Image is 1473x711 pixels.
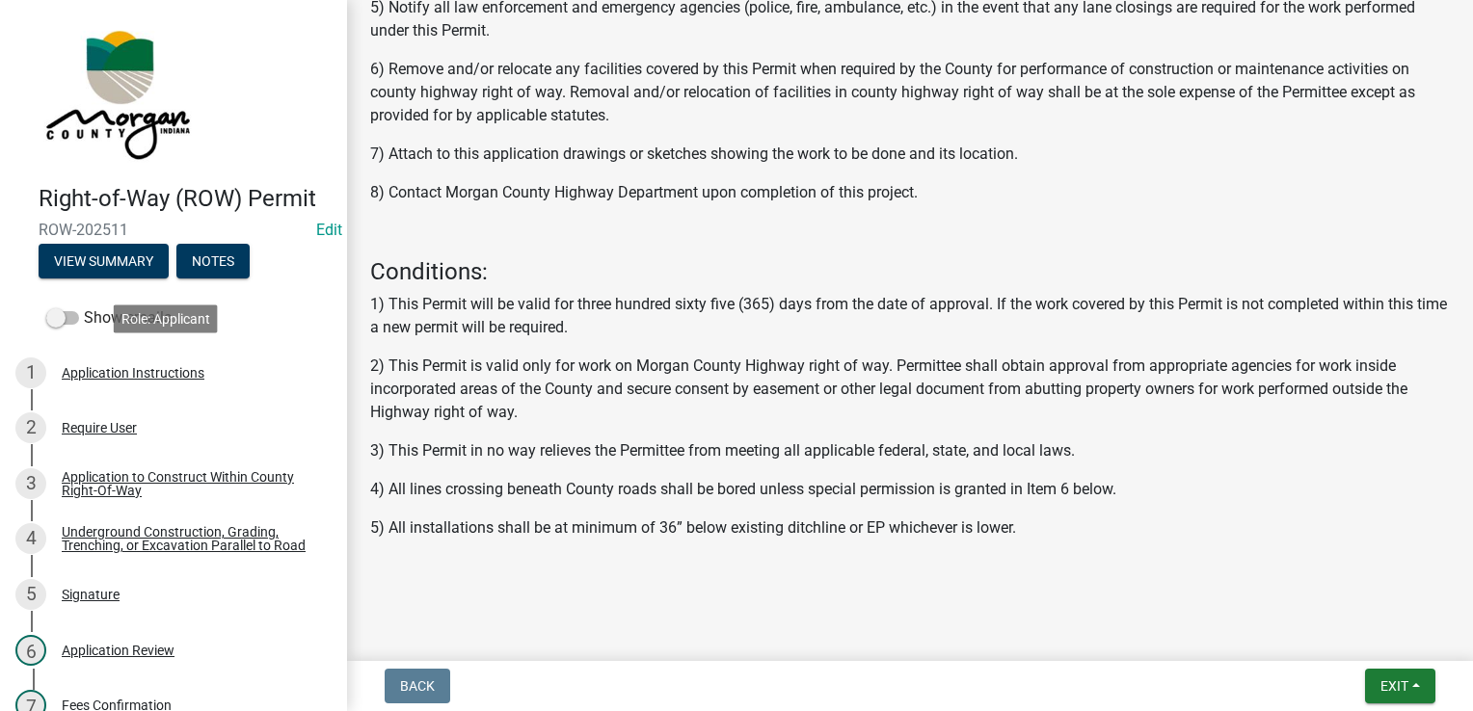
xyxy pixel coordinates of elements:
[1365,669,1435,703] button: Exit
[370,143,1450,166] p: 7) Attach to this application drawings or sketches showing the work to be done and its location.
[15,635,46,666] div: 6
[316,221,342,239] a: Edit
[176,244,250,278] button: Notes
[62,525,316,552] div: Underground Construction, Grading, Trenching, or Excavation Parallel to Road
[370,258,1450,286] h4: Conditions:
[370,516,1450,540] p: 5) All installations shall be at minimum of 36” below existing ditchline or EP whichever is lower.
[370,293,1450,339] p: 1) This Permit will be valid for three hundred sixty five (365) days from the date of approval. I...
[62,588,120,601] div: Signature
[46,306,172,329] label: Show emails
[62,470,316,497] div: Application to Construct Within County Right-Of-Way
[39,20,194,165] img: Morgan County, Indiana
[370,478,1450,501] p: 4) All lines crossing beneath County roads shall be bored unless special permission is granted in...
[114,304,218,332] div: Role: Applicant
[15,579,46,610] div: 5
[62,421,137,434] div: Require User
[15,412,46,443] div: 2
[15,523,46,554] div: 4
[370,58,1450,127] p: 6) Remove and/or relocate any facilities covered by this Permit when required by the County for p...
[39,185,332,213] h4: Right-of-Way (ROW) Permit
[400,678,435,694] span: Back
[176,254,250,270] wm-modal-confirm: Notes
[1380,678,1408,694] span: Exit
[39,244,169,278] button: View Summary
[370,181,1450,204] p: 8) Contact Morgan County Highway Department upon completion of this project.
[15,468,46,499] div: 3
[385,669,450,703] button: Back
[39,254,169,270] wm-modal-confirm: Summary
[370,355,1450,424] p: 2) This Permit is valid only for work on Morgan County Highway right of way. Permittee shall obta...
[316,221,342,239] wm-modal-confirm: Edit Application Number
[62,644,174,657] div: Application Review
[370,439,1450,462] p: 3) This Permit in no way relieves the Permittee from meeting all applicable federal, state, and l...
[15,357,46,388] div: 1
[39,221,308,239] span: ROW-202511
[62,366,204,380] div: Application Instructions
